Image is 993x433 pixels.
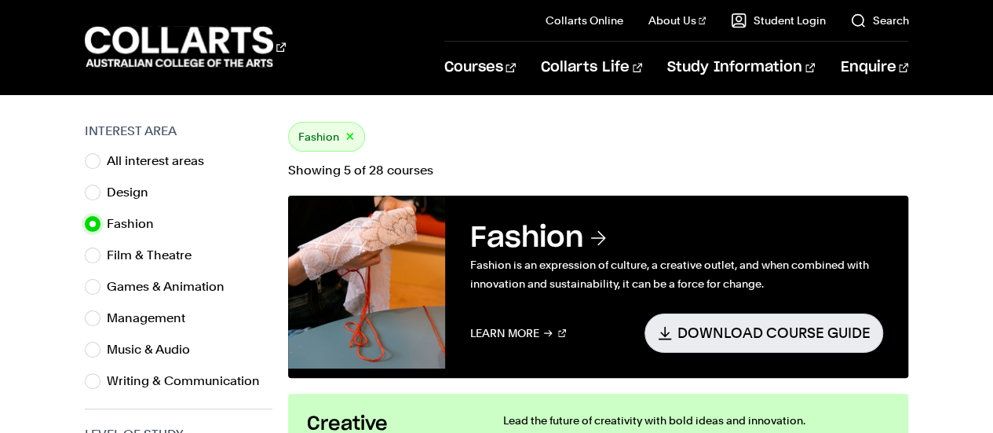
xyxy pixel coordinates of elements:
label: Games & Animation [107,276,237,298]
label: Fashion [107,213,166,235]
a: Enquire [840,42,908,94]
a: Download Course Guide [644,314,883,352]
label: Writing & Communication [107,370,272,392]
a: Collarts Online [546,13,623,28]
a: Collarts Life [541,42,642,94]
label: Management [107,307,198,329]
a: Study Information [667,42,815,94]
div: Fashion [288,122,365,152]
p: Lead the future of creativity with bold ideas and innovation. [503,413,845,428]
img: Fashion [288,196,445,369]
p: Fashion is an expression of culture, a creative outlet, and when combined with innovation and sus... [470,255,884,293]
h3: Fashion [470,221,884,255]
a: Student Login [731,13,825,28]
label: Film & Theatre [107,244,204,266]
div: Go to homepage [85,24,286,69]
h3: Interest Area [85,122,272,141]
a: Learn More [470,314,567,352]
a: Search [850,13,908,28]
button: × [345,128,355,146]
label: All interest areas [107,150,217,172]
label: Music & Audio [107,339,203,361]
label: Design [107,182,161,204]
a: Courses [444,42,516,94]
a: About Us [648,13,706,28]
p: Showing 5 of 28 courses [288,164,909,177]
